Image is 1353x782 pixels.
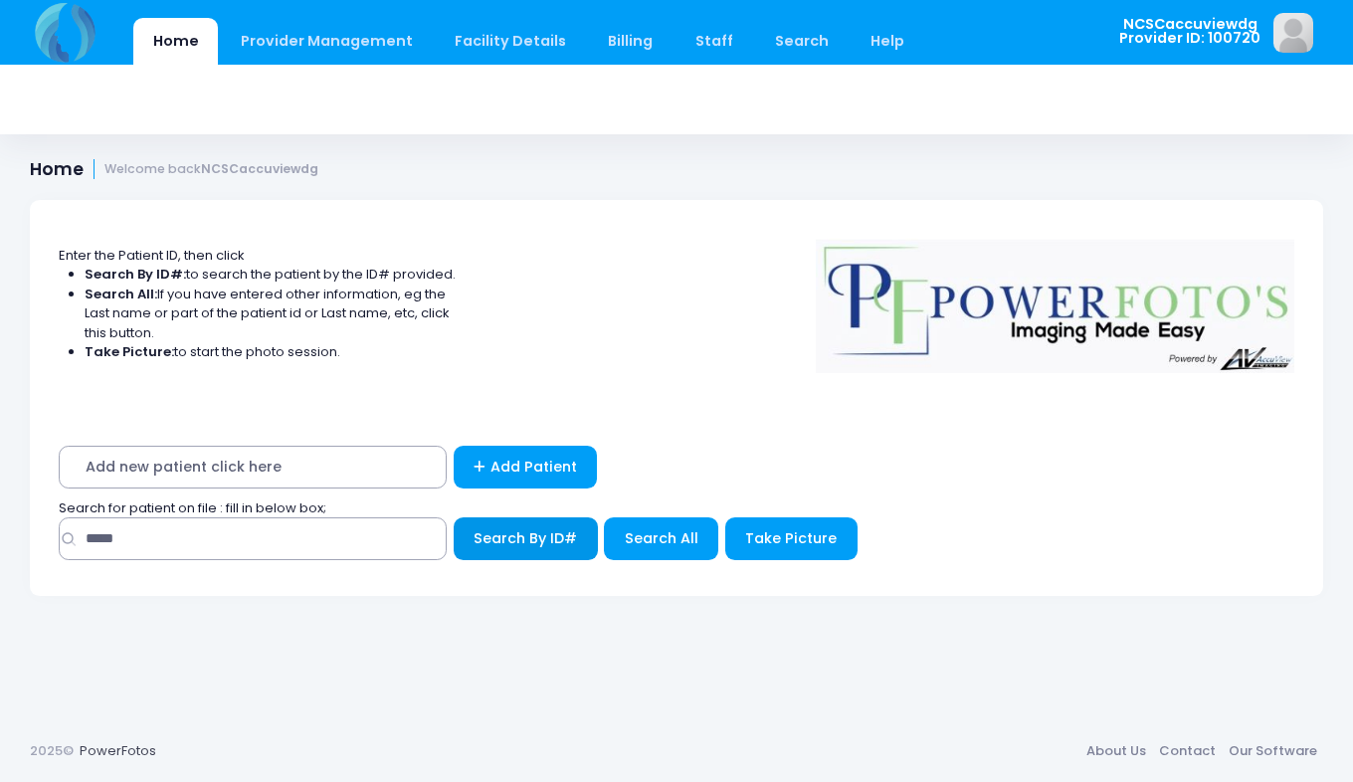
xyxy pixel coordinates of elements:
strong: Search All: [85,285,157,303]
a: Staff [676,18,752,65]
span: Search for patient on file : fill in below box; [59,498,326,517]
a: Billing [589,18,673,65]
strong: Search By ID#: [85,265,186,284]
small: Welcome back [104,162,318,177]
a: Facility Details [436,18,586,65]
a: Help [852,18,924,65]
strong: NCSCaccuviewdg [201,160,318,177]
span: Take Picture [745,528,837,548]
li: to search the patient by the ID# provided. [85,265,457,285]
li: If you have entered other information, eg the Last name or part of the patient id or Last name, e... [85,285,457,343]
a: Home [133,18,218,65]
a: About Us [1079,733,1152,769]
button: Search By ID# [454,517,598,560]
a: Provider Management [221,18,432,65]
span: 2025© [30,741,74,760]
span: Search All [625,528,698,548]
h1: Home [30,159,318,180]
a: Search [755,18,848,65]
span: NCSCaccuviewdg Provider ID: 100720 [1119,17,1260,46]
li: to start the photo session. [85,342,457,362]
button: Take Picture [725,517,858,560]
strong: Take Picture: [85,342,174,361]
button: Search All [604,517,718,560]
a: Add Patient [454,446,598,489]
a: Contact [1152,733,1222,769]
span: Search By ID# [474,528,577,548]
span: Enter the Patient ID, then click [59,246,245,265]
img: Logo [807,226,1304,373]
span: Add new patient click here [59,446,447,489]
a: PowerFotos [80,741,156,760]
img: image [1273,13,1313,53]
a: Our Software [1222,733,1323,769]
